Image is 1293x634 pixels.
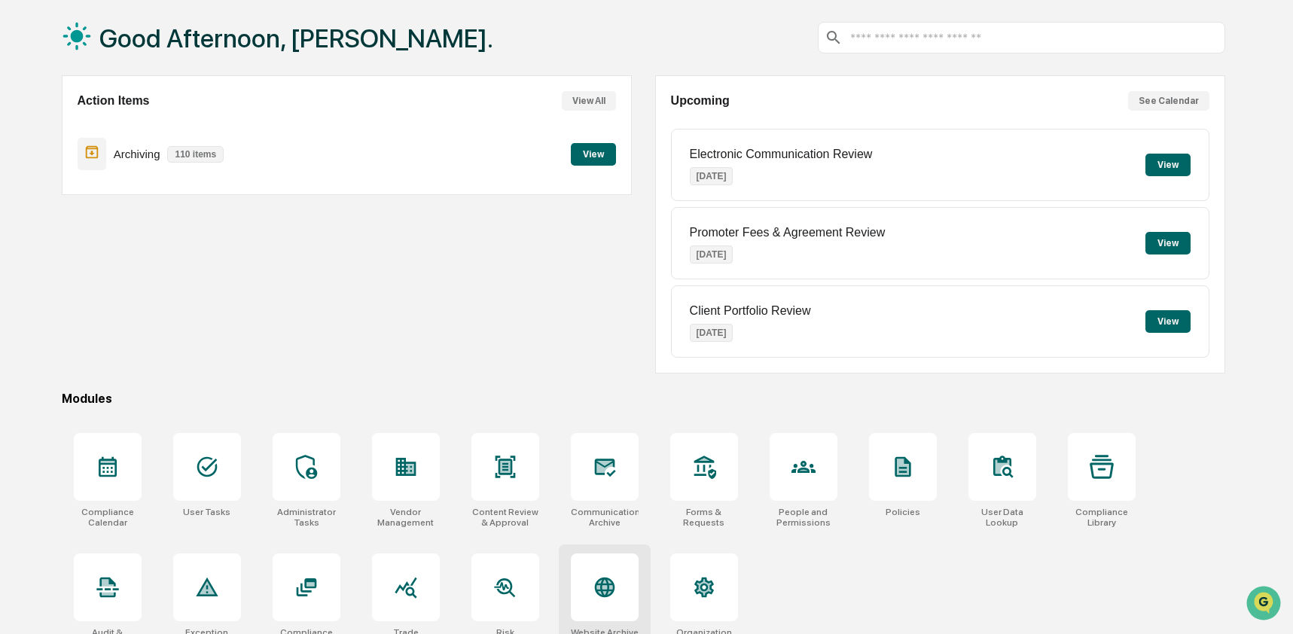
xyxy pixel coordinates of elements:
[1145,310,1191,333] button: View
[114,148,160,160] p: Archiving
[690,304,811,318] p: Client Portfolio Review
[256,120,274,138] button: Start new chat
[770,507,837,528] div: People and Permissions
[78,94,150,108] h2: Action Items
[968,507,1036,528] div: User Data Lookup
[886,507,920,517] div: Policies
[690,148,873,161] p: Electronic Communication Review
[690,226,886,239] p: Promoter Fees & Agreement Review
[471,507,539,528] div: Content Review & Approval
[1128,91,1209,111] button: See Calendar
[571,143,616,166] button: View
[690,167,733,185] p: [DATE]
[167,146,224,163] p: 110 items
[15,32,274,56] p: How can we help?
[690,324,733,342] p: [DATE]
[99,23,493,53] h1: Good Afternoon, [PERSON_NAME].
[74,507,142,528] div: Compliance Calendar
[51,115,247,130] div: Start new chat
[183,507,230,517] div: User Tasks
[562,91,616,111] button: View All
[15,220,27,232] div: 🔎
[109,191,121,203] div: 🗄️
[124,190,187,205] span: Attestations
[571,146,616,160] a: View
[30,218,95,233] span: Data Lookup
[62,392,1225,406] div: Modules
[571,507,639,528] div: Communications Archive
[372,507,440,528] div: Vendor Management
[273,507,340,528] div: Administrator Tasks
[1145,154,1191,176] button: View
[671,94,730,108] h2: Upcoming
[690,245,733,264] p: [DATE]
[51,130,191,142] div: We're available if you need us!
[15,191,27,203] div: 🖐️
[1245,584,1285,625] iframe: Open customer support
[30,190,97,205] span: Preclearance
[9,212,101,239] a: 🔎Data Lookup
[150,255,182,267] span: Pylon
[106,255,182,267] a: Powered byPylon
[670,507,738,528] div: Forms & Requests
[1145,232,1191,255] button: View
[9,184,103,211] a: 🖐️Preclearance
[15,115,42,142] img: 1746055101610-c473b297-6a78-478c-a979-82029cc54cd1
[1068,507,1136,528] div: Compliance Library
[103,184,193,211] a: 🗄️Attestations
